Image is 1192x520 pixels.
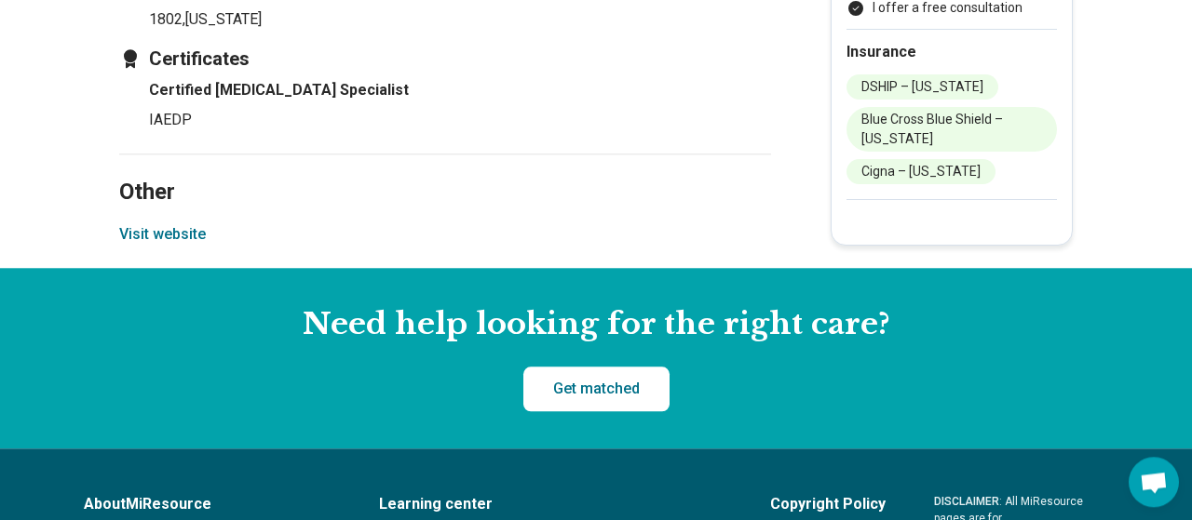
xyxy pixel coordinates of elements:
[847,107,1057,152] li: Blue Cross Blue Shield – [US_STATE]
[847,74,998,100] li: DSHIP – [US_STATE]
[770,493,886,515] a: Copyright Policy
[1129,457,1179,507] div: Open chat
[119,223,206,246] button: Visit website
[119,46,771,72] h3: Certificates
[379,493,722,515] a: Learning center
[183,10,262,28] span: , [US_STATE]
[119,132,771,208] h2: Other
[15,305,1177,344] h2: Need help looking for the right care?
[84,493,331,515] a: AboutMiResource
[934,495,999,508] span: DISCLAIMER
[847,41,1057,63] h2: Insurance
[149,79,771,101] h4: Certified [MEDICAL_DATA] Specialist
[149,109,771,131] p: IAEDP
[149,8,771,31] p: 1802
[847,159,996,184] li: Cigna – [US_STATE]
[523,367,670,411] a: Get matched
